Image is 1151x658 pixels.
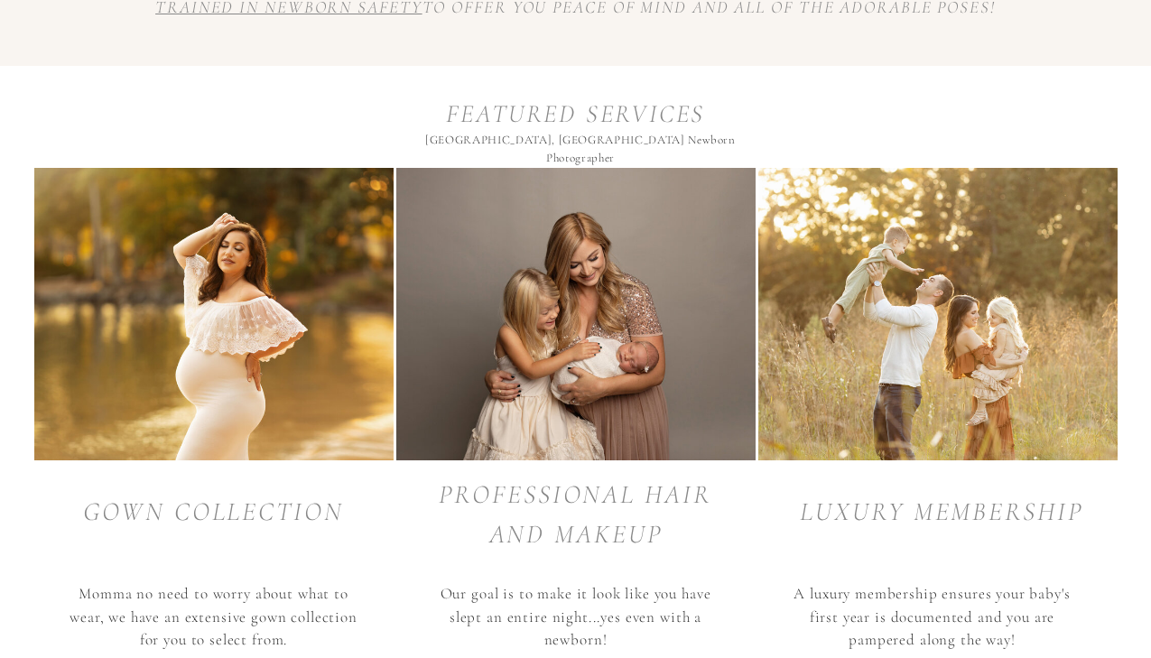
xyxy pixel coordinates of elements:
[404,475,747,549] h2: Professional Hair and Makeup
[34,492,394,566] h2: Gown Collection
[404,95,747,140] h3: Featured Services
[766,492,1118,566] h2: Luxury Membership
[62,582,366,641] p: Momma no need to worry about what to wear, we have an extensive gown collection for you to select...
[394,132,768,148] p: [GEOGRAPHIC_DATA], [GEOGRAPHIC_DATA] Newborn Photographer
[434,582,718,641] p: Our goal is to make it look like you have slept an entire night...yes even with a newborn!
[791,582,1074,657] p: A luxury membership ensures your baby's first year is documented and you are pampered along the way!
